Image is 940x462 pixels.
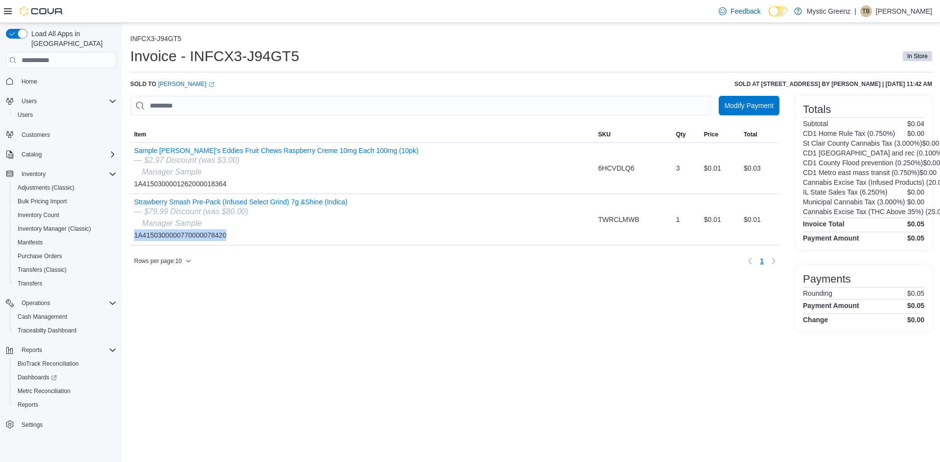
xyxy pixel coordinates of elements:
h6: CD1 County Flood prevention (0.250%) [803,159,923,167]
span: Inventory [18,168,117,180]
h6: Rounding [803,289,832,297]
span: Reports [22,346,42,354]
span: Dashboards [14,372,117,383]
span: Traceabilty Dashboard [18,327,76,334]
h3: Payments [803,273,851,285]
p: $0.00 [922,139,939,147]
button: Inventory Count [10,208,120,222]
button: BioTrack Reconciliation [10,357,120,371]
p: [PERSON_NAME] [876,5,932,17]
span: 6HCVDLQ6 [598,162,634,174]
button: Item [130,127,594,142]
span: Users [18,111,33,119]
nav: Pagination for table: MemoryTable from EuiInMemoryTable [744,253,779,269]
button: Inventory Manager (Classic) [10,222,120,236]
span: Home [18,75,117,87]
a: BioTrack Reconciliation [14,358,83,370]
span: Dashboards [18,374,57,381]
button: Metrc Reconciliation [10,384,120,398]
h4: Change [803,316,828,324]
h4: $0.00 [907,316,924,324]
div: — $2.97 Discount (was $3.00) [134,154,419,166]
span: Metrc Reconciliation [18,387,70,395]
span: Settings [18,418,117,431]
span: Customers [22,131,50,139]
p: $0.04 [907,120,924,128]
span: In Store [907,52,928,61]
a: Inventory Manager (Classic) [14,223,95,235]
span: Traceabilty Dashboard [14,325,117,336]
span: Inventory [22,170,46,178]
a: Settings [18,419,47,431]
button: Price [700,127,740,142]
span: Rows per page : 10 [134,257,182,265]
button: INFCX3-J94GT5 [130,35,181,43]
a: Manifests [14,237,47,248]
span: Settings [22,421,43,429]
a: Bulk Pricing Import [14,196,71,207]
button: Page 1 of 1 [756,253,768,269]
button: Adjustments (Classic) [10,181,120,195]
a: Cash Management [14,311,71,323]
span: Bulk Pricing Import [18,198,67,205]
button: Sample [PERSON_NAME]'s Eddies Fruit Chews Raspberry Creme 10mg Each 100mg (10pk) [134,147,419,154]
div: 1A4150300001262000018364 [134,147,419,190]
span: Operations [22,299,50,307]
h4: $0.05 [907,302,924,309]
a: Reports [14,399,42,411]
p: $0.00 [919,169,937,176]
span: Manifests [14,237,117,248]
button: Reports [10,398,120,412]
button: Customers [2,128,120,142]
button: Inventory [2,167,120,181]
h1: Invoice - INFCX3-J94GT5 [130,46,299,66]
span: Reports [18,344,117,356]
a: Traceabilty Dashboard [14,325,80,336]
button: Qty [672,127,700,142]
button: Traceabilty Dashboard [10,324,120,337]
h3: Totals [803,104,831,115]
span: Catalog [22,151,42,158]
p: | [854,5,856,17]
a: Purchase Orders [14,250,66,262]
button: Reports [18,344,46,356]
button: Rows per page:10 [130,255,195,267]
h6: Sold at [STREET_ADDRESS] by [PERSON_NAME] | [DATE] 11:42 AM [734,80,932,88]
button: Next page [768,255,779,267]
span: Home [22,78,37,86]
span: Cash Management [14,311,117,323]
nav: An example of EuiBreadcrumbs [130,35,932,44]
button: Catalog [18,149,46,160]
i: Manager Sample [142,219,202,227]
span: Transfers [18,280,42,287]
button: Transfers [10,277,120,290]
h6: Subtotal [803,120,828,128]
button: Operations [2,296,120,310]
span: Purchase Orders [18,252,62,260]
button: Users [2,94,120,108]
span: Modify Payment [725,101,774,110]
span: BioTrack Reconciliation [14,358,117,370]
button: Settings [2,418,120,432]
a: Customers [18,129,54,141]
h6: St Clair County Cannabis Tax (3.000%) [803,139,922,147]
p: $0.05 [907,289,924,297]
button: Bulk Pricing Import [10,195,120,208]
span: 1 [760,256,764,266]
span: SKU [598,131,611,138]
div: Tabitha Brinkman [860,5,872,17]
span: TB [862,5,869,17]
span: Load All Apps in [GEOGRAPHIC_DATA] [27,29,117,48]
a: Dashboards [14,372,61,383]
button: Transfers (Classic) [10,263,120,277]
div: $0.01 [700,210,740,229]
a: Transfers (Classic) [14,264,70,276]
div: 1A4150300000770000078420 [134,198,348,241]
p: $0.00 [923,159,940,167]
span: Total [744,131,757,138]
span: Adjustments (Classic) [18,184,74,192]
i: Manager Sample [142,168,202,176]
a: [PERSON_NAME]External link [158,80,214,88]
span: Adjustments (Classic) [14,182,117,194]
